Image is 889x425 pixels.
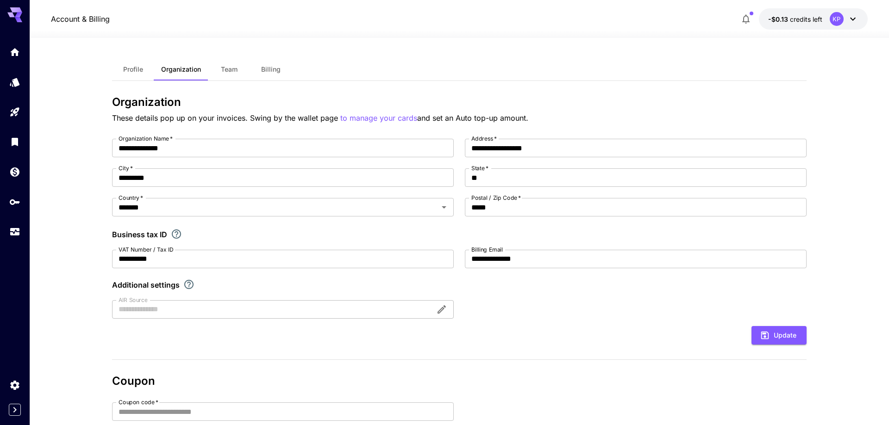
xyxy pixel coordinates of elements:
[119,246,174,253] label: VAT Number / Tax ID
[112,96,807,109] h3: Organization
[119,296,147,304] label: AIR Source
[471,194,521,202] label: Postal / Zip Code
[438,201,451,214] button: Open
[751,326,807,345] button: Update
[119,398,158,406] label: Coupon code
[123,65,143,74] span: Profile
[9,166,20,178] div: Wallet
[112,229,167,240] p: Business tax ID
[790,15,822,23] span: credits left
[51,13,110,25] a: Account & Billing
[471,135,497,142] label: Address
[221,65,238,74] span: Team
[119,135,173,142] label: Organization Name
[9,46,20,58] div: Home
[9,404,21,416] button: Expand sidebar
[112,375,807,388] h3: Coupon
[9,136,20,148] div: Library
[768,15,790,23] span: -$0.13
[471,246,503,253] label: Billing Email
[471,164,488,172] label: State
[768,14,822,24] div: -$0.13213
[119,164,133,172] label: City
[417,113,528,123] span: and set an Auto top-up amount.
[9,196,20,208] div: API Keys
[9,226,20,238] div: Usage
[119,194,143,202] label: Country
[161,65,201,74] span: Organization
[112,279,180,290] p: Additional settings
[340,112,417,124] button: to manage your cards
[9,379,20,391] div: Settings
[51,13,110,25] nav: breadcrumb
[261,65,281,74] span: Billing
[183,279,194,290] svg: Explore additional customization settings
[759,8,868,30] button: -$0.13213KP
[112,113,340,123] span: These details pop up on your invoices. Swing by the wallet page
[9,106,20,118] div: Playground
[830,12,844,26] div: KP
[9,76,20,88] div: Models
[171,228,182,240] svg: If you are a business tax registrant, please enter your business tax ID here.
